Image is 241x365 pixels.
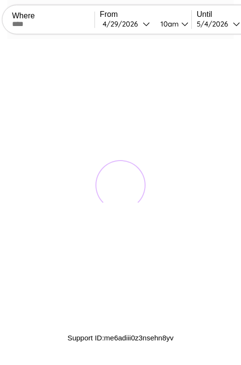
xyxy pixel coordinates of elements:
[100,19,153,29] button: 4/29/2026
[153,19,191,29] button: 10am
[156,19,181,28] div: 10am
[12,12,94,20] label: Where
[103,19,143,28] div: 4 / 29 / 2026
[67,331,174,344] p: Support ID: me6adiii0z3nsehn8yv
[100,10,191,19] label: From
[197,19,233,28] div: 5 / 4 / 2026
